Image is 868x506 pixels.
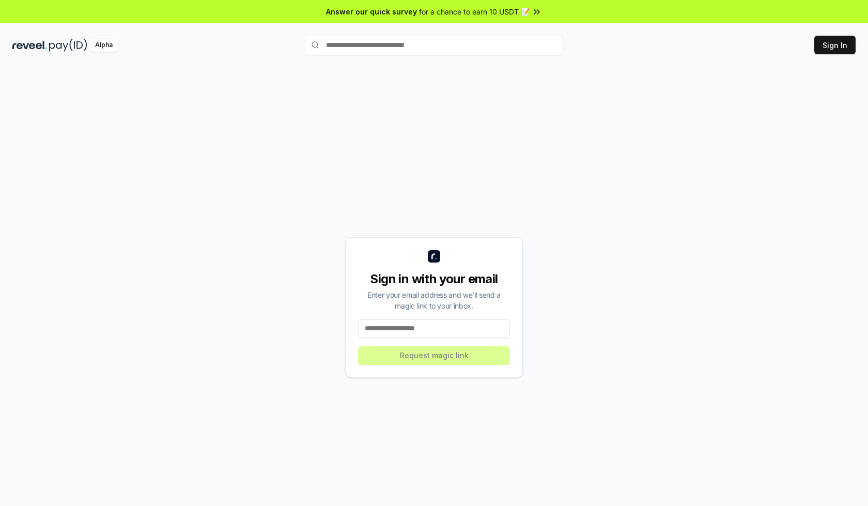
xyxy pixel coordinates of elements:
[814,36,856,54] button: Sign In
[428,250,440,263] img: logo_small
[89,39,118,52] div: Alpha
[358,289,510,311] div: Enter your email address and we’ll send a magic link to your inbox.
[358,271,510,287] div: Sign in with your email
[49,39,87,52] img: pay_id
[326,6,417,17] span: Answer our quick survey
[12,39,47,52] img: reveel_dark
[419,6,530,17] span: for a chance to earn 10 USDT 📝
